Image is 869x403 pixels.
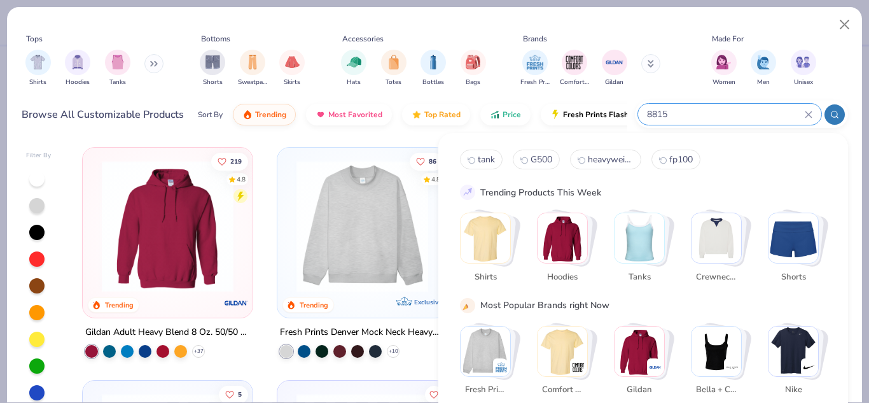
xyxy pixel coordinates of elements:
[465,384,506,397] span: Fresh Prints
[238,50,267,87] div: filter for Sweatpants
[22,107,184,122] div: Browse All Customizable Products
[316,110,326,120] img: most_fav.gif
[773,384,814,397] span: Nike
[328,110,382,120] span: Most Favorited
[66,78,90,87] span: Hoodies
[538,213,587,263] img: Hoodies
[347,55,361,69] img: Hats Image
[691,326,749,402] button: Stack Card Button Bella + Canvas
[537,326,595,402] button: Stack Card Button Comfort Colors
[520,50,550,87] button: filter button
[692,327,741,376] img: Bella + Canvas
[279,50,305,87] button: filter button
[424,110,461,120] span: Top Rated
[255,110,286,120] span: Trending
[495,361,508,374] img: Fresh Prints
[803,361,816,374] img: Nike
[242,110,253,120] img: trending.gif
[646,107,805,122] input: Try "T-Shirt"
[224,290,249,316] img: Gildan logo
[713,78,735,87] span: Women
[205,55,220,69] img: Shorts Image
[560,50,589,87] button: filter button
[31,55,45,69] img: Shirts Image
[619,271,660,284] span: Tanks
[478,153,495,166] span: tank
[203,78,223,87] span: Shorts
[65,50,90,87] button: filter button
[461,213,510,263] img: Shirts
[602,50,627,87] div: filter for Gildan
[480,104,531,125] button: Price
[525,53,545,72] img: Fresh Prints Image
[461,327,510,376] img: Fresh Prints
[572,361,585,374] img: Comfort Colors
[696,384,737,397] span: Bella + Canvas
[461,50,486,87] div: filter for Bags
[431,174,440,184] div: 4.8
[796,55,810,69] img: Unisex Image
[541,104,688,125] button: Fresh Prints Flash
[669,153,693,166] span: fp100
[414,298,441,306] span: Exclusive
[696,271,737,284] span: Crewnecks
[285,55,300,69] img: Skirts Image
[619,384,660,397] span: Gildan
[381,50,407,87] button: filter button
[233,104,296,125] button: Trending
[25,50,51,87] button: filter button
[306,104,392,125] button: Most Favorited
[523,33,547,45] div: Brands
[480,299,609,312] div: Most Popular Brands right Now
[25,50,51,87] div: filter for Shirts
[768,213,826,288] button: Stack Card Button Shorts
[615,327,664,376] img: Gildan
[284,78,300,87] span: Skirts
[531,153,552,166] span: G500
[200,50,225,87] button: filter button
[460,326,518,402] button: Stack Card Button Fresh Prints
[751,50,776,87] button: filter button
[462,300,473,311] img: party_popper.gif
[71,55,85,69] img: Hoodies Image
[342,33,384,45] div: Accessories
[711,50,737,87] button: filter button
[409,152,442,170] button: Like
[230,158,242,164] span: 219
[421,50,446,87] button: filter button
[341,50,366,87] button: filter button
[428,158,436,164] span: 86
[280,325,445,341] div: Fresh Prints Denver Mock Neck Heavyweight Sweatshirt
[538,327,587,376] img: Comfort Colors
[651,150,700,169] button: fp1003
[791,50,816,87] button: filter button
[388,348,398,355] span: + 10
[503,110,521,120] span: Price
[560,50,589,87] div: filter for Comfort Colors
[756,55,770,69] img: Men Image
[773,271,814,284] span: Shorts
[95,160,240,292] img: 01756b78-01f6-4cc6-8d8a-3c30c1a0c8ac
[198,109,223,120] div: Sort By
[194,348,204,355] span: + 37
[605,78,623,87] span: Gildan
[426,55,440,69] img: Bottles Image
[542,271,583,284] span: Hoodies
[833,13,857,37] button: Close
[466,78,480,87] span: Bags
[711,50,737,87] div: filter for Women
[246,55,260,69] img: Sweatpants Image
[85,325,250,341] div: Gildan Adult Heavy Blend 8 Oz. 50/50 Hooded Sweatshirt
[520,78,550,87] span: Fresh Prints
[466,55,480,69] img: Bags Image
[105,50,130,87] button: filter button
[768,327,818,376] img: Nike
[513,150,560,169] button: G5001
[614,213,672,288] button: Stack Card Button Tanks
[238,78,267,87] span: Sweatpants
[402,104,470,125] button: Top Rated
[421,50,446,87] div: filter for Bottles
[542,384,583,397] span: Comfort Colors
[537,213,595,288] button: Stack Card Button Hoodies
[588,153,634,166] span: heavyweight shorts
